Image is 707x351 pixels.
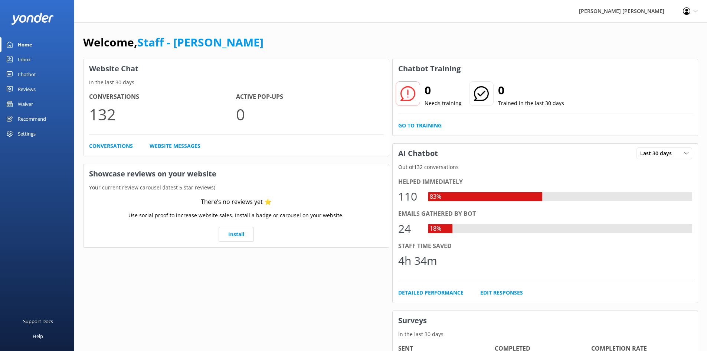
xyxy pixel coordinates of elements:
div: Inbox [18,52,31,67]
p: In the last 30 days [84,78,389,87]
p: Use social proof to increase website sales. Install a badge or carousel on your website. [128,211,344,220]
div: Home [18,37,32,52]
a: Edit Responses [480,289,523,297]
div: Chatbot [18,67,36,82]
h4: Active Pop-ups [236,92,383,102]
a: Staff - [PERSON_NAME] [137,35,264,50]
p: Out of 132 conversations [393,163,698,171]
div: Reviews [18,82,36,97]
span: Last 30 days [640,149,676,157]
a: Website Messages [150,142,200,150]
div: Help [33,329,43,344]
div: Support Docs [23,314,53,329]
div: Staff time saved [398,241,693,251]
div: There’s no reviews yet ⭐ [201,197,272,207]
div: 24 [398,220,420,238]
h1: Welcome, [83,33,264,51]
h4: Conversations [89,92,236,102]
h2: 0 [498,81,564,99]
a: Detailed Performance [398,289,464,297]
h3: Showcase reviews on your website [84,164,389,183]
p: In the last 30 days [393,330,698,338]
div: Recommend [18,111,46,126]
p: 0 [236,102,383,127]
p: Trained in the last 30 days [498,99,564,107]
a: Go to Training [398,121,442,130]
a: Conversations [89,142,133,150]
h3: AI Chatbot [393,144,443,163]
div: Settings [18,126,36,141]
a: Install [219,227,254,242]
h3: Surveys [393,311,698,330]
p: Needs training [425,99,462,107]
p: 132 [89,102,236,127]
div: Helped immediately [398,177,693,187]
div: 18% [428,224,443,234]
div: 110 [398,188,420,205]
div: 4h 34m [398,252,437,270]
h3: Chatbot Training [393,59,466,78]
p: Your current review carousel (latest 5 star reviews) [84,183,389,192]
div: Waiver [18,97,33,111]
div: 83% [428,192,443,202]
img: yonder-white-logo.png [11,13,54,25]
div: Emails gathered by bot [398,209,693,219]
h2: 0 [425,81,462,99]
h3: Website Chat [84,59,389,78]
